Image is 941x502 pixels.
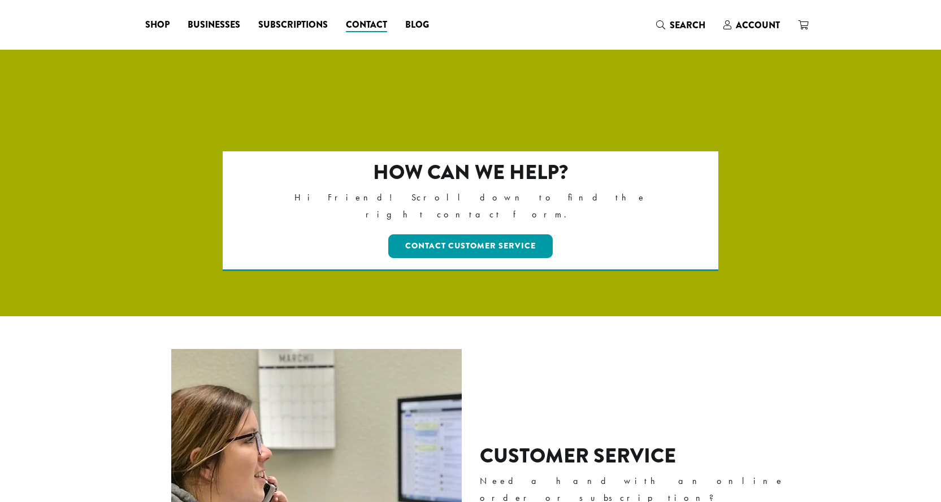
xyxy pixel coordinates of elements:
[337,16,396,34] a: Contact
[346,18,387,32] span: Contact
[258,18,328,32] span: Subscriptions
[388,234,553,258] a: Contact Customer Service
[271,160,670,185] h2: How can we help?
[647,16,714,34] a: Search
[271,189,670,223] p: Hi Friend! Scroll down to find the right contact form.
[396,16,438,34] a: Blog
[249,16,337,34] a: Subscriptions
[145,18,170,32] span: Shop
[136,16,179,34] a: Shop
[188,18,240,32] span: Businesses
[179,16,249,34] a: Businesses
[670,19,705,32] span: Search
[405,18,429,32] span: Blog
[736,19,780,32] span: Account
[480,444,801,468] h2: Customer Service
[714,16,789,34] a: Account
